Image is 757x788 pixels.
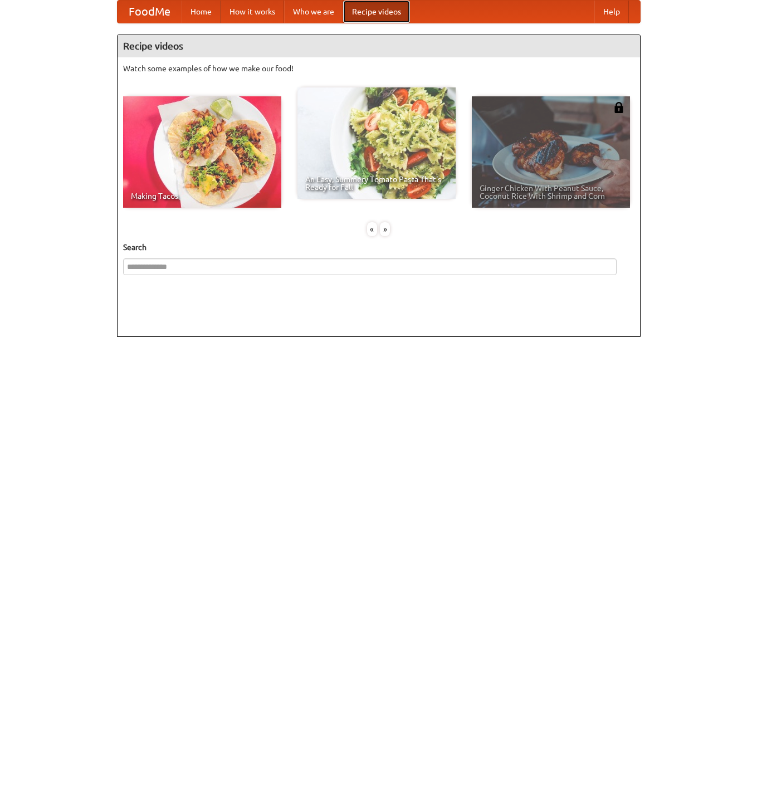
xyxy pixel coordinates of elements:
a: Making Tacos [123,96,281,208]
a: How it works [221,1,284,23]
h4: Recipe videos [118,35,640,57]
a: Who we are [284,1,343,23]
span: Making Tacos [131,192,274,200]
a: Help [594,1,629,23]
h5: Search [123,242,634,253]
p: Watch some examples of how we make our food! [123,63,634,74]
a: An Easy, Summery Tomato Pasta That's Ready for Fall [297,87,456,199]
a: FoodMe [118,1,182,23]
a: Recipe videos [343,1,410,23]
a: Home [182,1,221,23]
img: 483408.png [613,102,624,113]
span: An Easy, Summery Tomato Pasta That's Ready for Fall [305,175,448,191]
div: « [367,222,377,236]
div: » [380,222,390,236]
